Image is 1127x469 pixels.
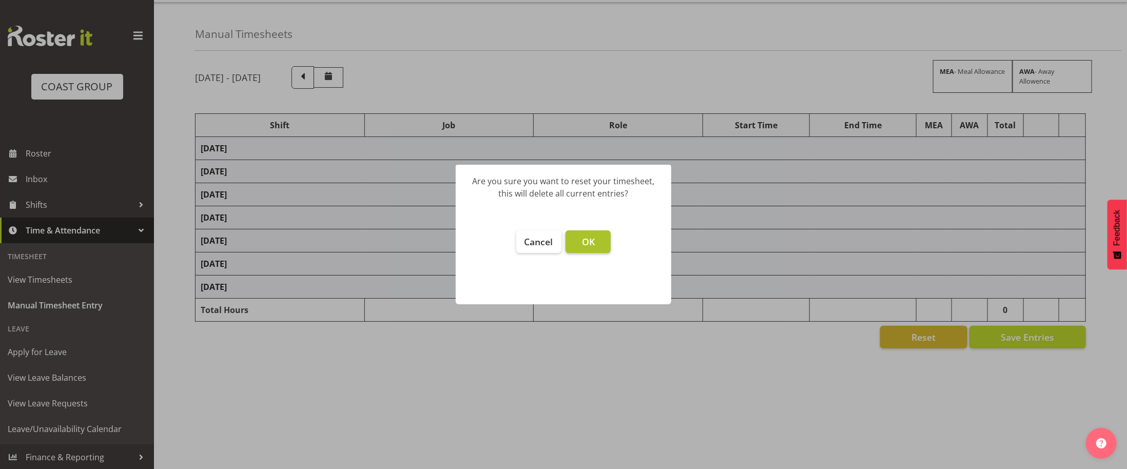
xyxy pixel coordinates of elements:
[516,230,561,253] button: Cancel
[582,236,595,248] span: OK
[1113,210,1122,246] span: Feedback
[524,236,553,248] span: Cancel
[1096,438,1106,448] img: help-xxl-2.png
[566,230,611,253] button: OK
[471,175,656,200] div: Are you sure you want to reset your timesheet, this will delete all current entries?
[1107,200,1127,269] button: Feedback - Show survey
